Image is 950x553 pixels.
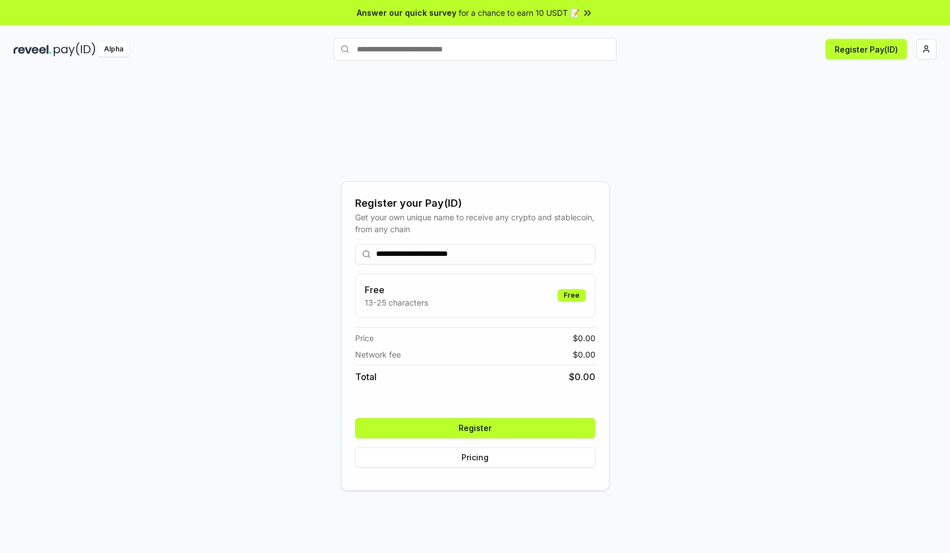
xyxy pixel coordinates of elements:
h3: Free [365,283,428,297]
button: Register [355,418,595,438]
p: 13-25 characters [365,297,428,308]
span: Total [355,370,377,384]
span: $ 0.00 [573,349,595,360]
div: Get your own unique name to receive any crypto and stablecoin, from any chain [355,211,595,235]
span: Answer our quick survey [357,7,456,19]
div: Alpha [98,42,129,56]
span: Price [355,332,374,344]
button: Pricing [355,447,595,468]
div: Register your Pay(ID) [355,195,595,211]
span: Network fee [355,349,401,360]
span: $ 0.00 [569,370,595,384]
img: reveel_dark [14,42,51,56]
span: $ 0.00 [573,332,595,344]
button: Register Pay(ID) [826,39,907,59]
div: Free [558,289,586,302]
span: for a chance to earn 10 USDT 📝 [459,7,580,19]
img: pay_id [54,42,96,56]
